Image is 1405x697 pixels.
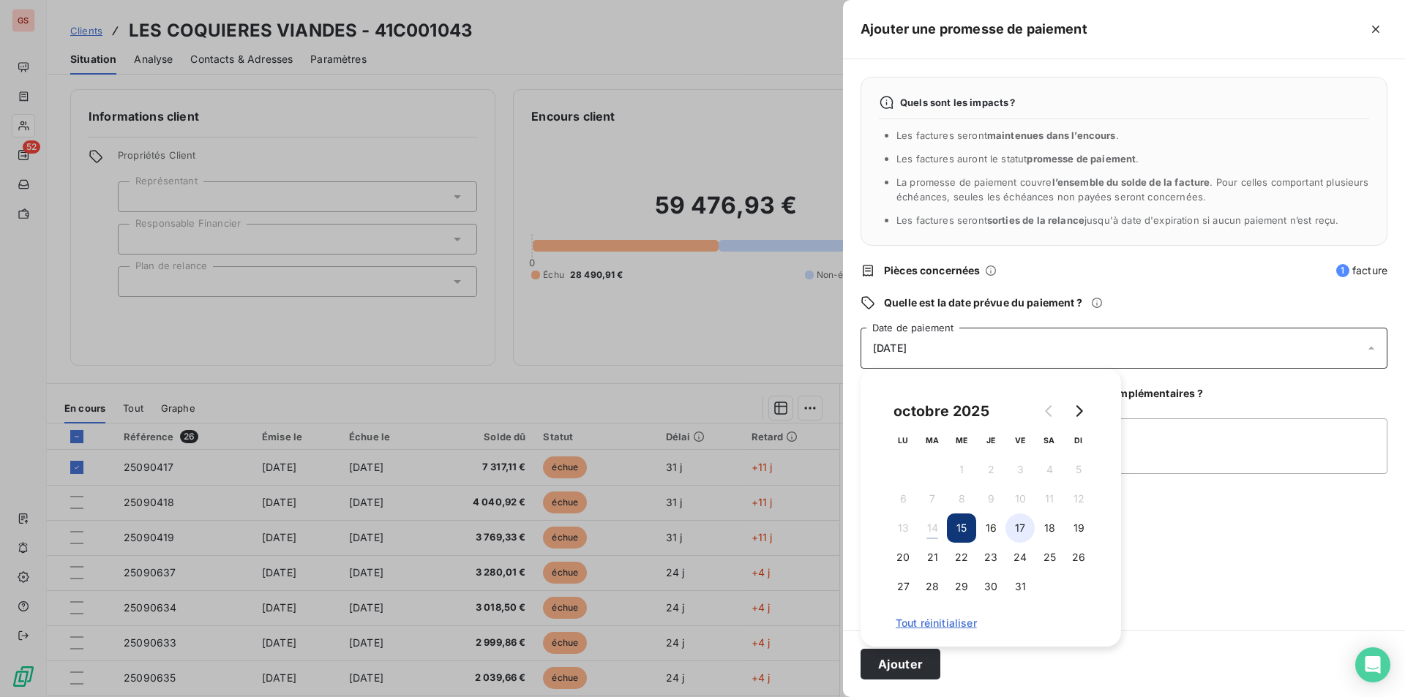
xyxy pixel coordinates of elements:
span: Tout réinitialiser [896,617,1086,629]
span: Les factures auront le statut . [896,153,1139,165]
button: 6 [888,484,918,513]
span: sorties de la relance [987,214,1084,226]
th: lundi [888,426,918,455]
span: [DATE] [873,342,907,354]
span: l’ensemble du solde de la facture [1052,176,1210,188]
button: Go to previous month [1035,396,1064,426]
span: Les factures seront jusqu'à date d'expiration si aucun paiement n’est reçu. [896,214,1338,226]
span: Les factures seront . [896,129,1119,141]
button: 13 [888,513,918,543]
button: 3 [1005,455,1035,484]
button: 7 [918,484,947,513]
button: 17 [1005,513,1035,543]
button: Go to next month [1064,396,1093,426]
span: 1 [1336,264,1349,277]
button: 31 [1005,572,1035,601]
button: 2 [976,455,1005,484]
th: mardi [918,426,947,455]
button: 23 [976,543,1005,572]
th: vendredi [1005,426,1035,455]
button: 27 [888,572,918,601]
th: jeudi [976,426,1005,455]
div: Open Intercom Messenger [1355,647,1390,682]
span: facture [1336,263,1387,278]
button: 12 [1064,484,1093,513]
button: 26 [1064,543,1093,572]
button: 15 [947,513,976,543]
button: 8 [947,484,976,513]
th: mercredi [947,426,976,455]
button: 11 [1035,484,1064,513]
button: 16 [976,513,1005,543]
button: 21 [918,543,947,572]
button: 4 [1035,455,1064,484]
div: octobre 2025 [888,399,994,423]
button: 9 [976,484,1005,513]
button: 29 [947,572,976,601]
th: dimanche [1064,426,1093,455]
button: Ajouter [861,649,940,679]
button: 1 [947,455,976,484]
span: Pièces concernées [884,263,981,278]
span: maintenues dans l’encours [987,129,1116,141]
button: 14 [918,513,947,543]
h5: Ajouter une promesse de paiement [861,19,1087,39]
button: 30 [976,572,1005,601]
button: 19 [1064,513,1093,543]
button: 18 [1035,513,1064,543]
span: La promesse de paiement couvre . Pour celles comportant plusieurs échéances, seules les échéances... [896,176,1369,203]
button: 24 [1005,543,1035,572]
button: 25 [1035,543,1064,572]
button: 5 [1064,455,1093,484]
button: 28 [918,572,947,601]
button: 22 [947,543,976,572]
span: Quels sont les impacts ? [900,97,1016,108]
span: promesse de paiement [1027,153,1136,165]
button: 20 [888,543,918,572]
button: 10 [1005,484,1035,513]
th: samedi [1035,426,1064,455]
span: Quelle est la date prévue du paiement ? [884,295,1082,310]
